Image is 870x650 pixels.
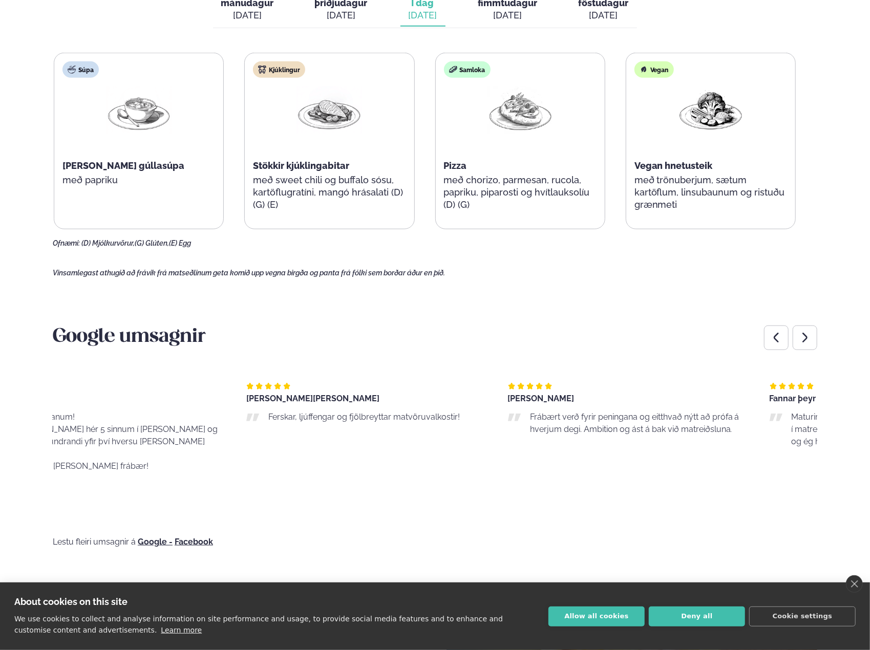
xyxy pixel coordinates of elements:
[14,615,503,634] p: We use cookies to collect and analyse information on site performance and usage, to provide socia...
[175,538,213,546] a: Facebook
[444,61,491,78] div: Samloka
[135,239,169,247] span: (G) Glúten,
[444,174,597,211] p: með chorizo, parmesan, rucola, papriku, piparosti og hvítlauksolíu (D) (G)
[846,575,863,593] a: close
[478,9,538,21] div: [DATE]
[508,395,749,403] div: [PERSON_NAME]
[678,86,744,134] img: Vegan.png
[579,9,629,21] div: [DATE]
[161,626,202,634] a: Learn more
[634,160,713,171] span: Vegan hnetusteik
[53,269,445,277] span: Vinsamlegast athugið að frávik frá matseðlinum geta komið upp vegna birgða og panta frá fólki sem...
[253,174,406,211] p: með sweet chili og buffalo sósu, kartöflugratíni, mangó hrásalati (D) (G) (E)
[530,412,739,434] span: Frábært verð fyrir peningana og eitthvað nýtt að prófa á hverjum degi. Ambition og ást á bak við ...
[169,239,191,247] span: (E) Egg
[749,606,856,626] button: Cookie settings
[409,9,437,21] div: [DATE]
[253,61,305,78] div: Kjúklingur
[138,538,173,546] a: Google -
[634,174,787,211] p: með trönuberjum, sætum kartöflum, linsubaunum og ristuðu grænmeti
[649,606,745,626] button: Deny all
[296,86,362,134] img: Chicken-breast.png
[106,86,172,134] img: Soup.png
[764,326,789,350] div: Previous slide
[221,9,274,21] div: [DATE]
[53,537,136,547] span: Lestu fleiri umsagnir á
[53,325,817,350] h3: Google umsagnir
[62,174,215,186] p: með papriku
[68,66,76,74] img: soup.svg
[53,239,80,247] span: Ofnæmi:
[640,66,648,74] img: Vegan.svg
[7,411,226,472] p: Best í bransanum! Ég [PERSON_NAME] hér 5 sinnum í [PERSON_NAME] og ég er alltaf undrandi yfir því...
[62,61,99,78] div: Súpa
[62,160,184,171] span: [PERSON_NAME] gúllasúpa
[258,66,266,74] img: chicken.svg
[313,394,379,403] span: [PERSON_NAME]
[444,160,467,171] span: Pizza
[449,66,457,74] img: sandwich-new-16px.svg
[315,9,368,21] div: [DATE]
[81,239,135,247] span: (D) Mjólkurvörur,
[634,61,674,78] div: Vegan
[548,606,645,626] button: Allow all cookies
[253,160,349,171] span: Stökkir kjúklingabitar
[487,86,553,134] img: Pizza-Bread.png
[246,395,487,403] div: [PERSON_NAME]
[14,596,128,607] strong: About cookies on this site
[268,412,460,422] span: Ferskar, ljúffengar og fjölbreyttar matvöruvalkostir!
[793,326,817,350] div: Next slide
